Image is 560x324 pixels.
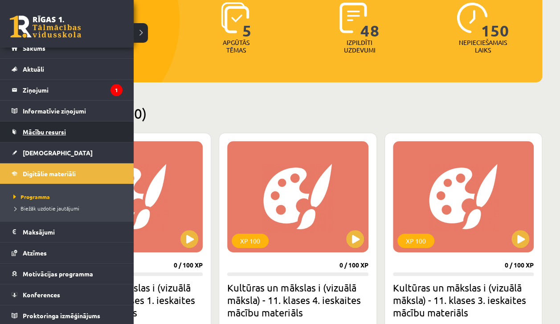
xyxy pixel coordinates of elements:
[12,263,123,284] a: Motivācijas programma
[23,222,123,242] legend: Maksājumi
[342,39,377,54] p: Izpildīti uzdevumi
[459,39,507,54] p: Nepieciešamais laiks
[397,234,434,248] div: XP 100
[12,38,123,58] a: Sākums
[12,142,123,163] a: [DEMOGRAPHIC_DATA]
[339,2,367,33] img: icon-completed-tasks-ad58ae20a441b2904462921112bc710f1caf180af7a3daa7317a5a94f2d26646.svg
[12,59,123,79] a: Aktuāli
[221,2,249,33] img: icon-learned-topics-4a711ccc23c960034f471b6e78daf4a3bad4a20eaf4de84257b87e66633f6470.svg
[23,65,44,73] span: Aktuāli
[12,101,123,121] a: Informatīvie ziņojumi
[23,312,100,320] span: Proktoringa izmēģinājums
[110,84,123,96] i: 1
[12,243,123,263] a: Atzīmes
[481,2,509,39] span: 150
[242,2,252,39] span: 5
[12,163,123,184] a: Digitālie materiāli
[360,2,379,39] span: 48
[457,2,488,33] img: icon-clock-7be60019b62300814b6bd22b8e044499b485619524d84068768e800edab66f18.svg
[23,80,123,100] legend: Ziņojumi
[23,249,47,257] span: Atzīmes
[11,204,125,212] a: Biežāk uzdotie jautājumi
[219,39,253,54] p: Apgūtās tēmas
[12,284,123,305] a: Konferences
[23,291,60,299] span: Konferences
[23,149,93,157] span: [DEMOGRAPHIC_DATA]
[23,270,93,278] span: Motivācijas programma
[393,281,534,319] h2: Kultūras un mākslas i (vizuālā māksla) - 11. klases 3. ieskaites mācību materiāls
[232,234,269,248] div: XP 100
[23,44,45,52] span: Sākums
[12,222,123,242] a: Maksājumi
[11,193,50,200] span: Programma
[12,80,123,100] a: Ziņojumi1
[11,205,79,212] span: Biežāk uzdotie jautājumi
[23,170,76,178] span: Digitālie materiāli
[12,121,123,142] a: Mācību resursi
[23,101,123,121] legend: Informatīvie ziņojumi
[53,105,542,122] h2: Pieejamie (10)
[227,281,368,319] h2: Kultūras un mākslas i (vizuālā māksla) - 11. klases 4. ieskaites mācību materiāls
[11,193,125,201] a: Programma
[23,128,66,136] span: Mācību resursi
[10,16,81,38] a: Rīgas 1. Tālmācības vidusskola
